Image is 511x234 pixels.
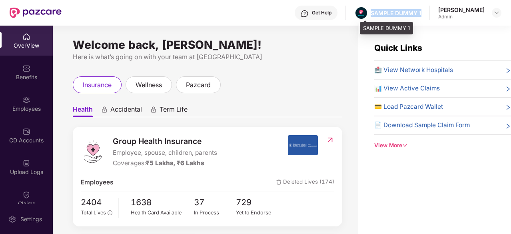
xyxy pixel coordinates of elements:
[146,159,204,167] span: ₹5 Lakhs, ₹6 Lakhs
[136,80,162,90] span: wellness
[101,106,108,113] div: animation
[505,122,511,130] span: right
[73,42,342,48] div: Welcome back, [PERSON_NAME]!
[131,196,194,209] span: 1638
[438,6,485,14] div: [PERSON_NAME]
[374,43,422,53] span: Quick Links
[150,106,157,113] div: animation
[22,128,30,136] img: svg+xml;base64,PHN2ZyBpZD0iQ0RfQWNjb3VudHMiIGRhdGEtbmFtZT0iQ0QgQWNjb3VudHMiIHhtbG5zPSJodHRwOi8vd3...
[18,215,44,223] div: Settings
[194,196,236,209] span: 37
[8,215,16,223] img: svg+xml;base64,PHN2ZyBpZD0iU2V0dGluZy0yMHgyMCIgeG1sbnM9Imh0dHA6Ly93d3cudzMub3JnLzIwMDAvc3ZnIiB3aW...
[73,52,342,62] div: Here is what’s going on with your team at [GEOGRAPHIC_DATA]
[438,14,485,20] div: Admin
[81,196,112,209] span: 2404
[326,136,334,144] img: RedirectIcon
[276,178,334,187] span: Deleted Lives (174)
[505,85,511,93] span: right
[493,10,500,16] img: svg+xml;base64,PHN2ZyBpZD0iRHJvcGRvd24tMzJ4MzIiIHhtbG5zPSJodHRwOi8vd3d3LnczLm9yZy8yMDAwL3N2ZyIgd2...
[374,120,470,130] span: 📄 Download Sample Claim Form
[236,196,278,209] span: 729
[194,209,236,217] div: In Process
[81,210,106,216] span: Total Lives
[312,10,331,16] div: Get Help
[288,135,318,155] img: insurerIcon
[505,67,511,75] span: right
[108,210,112,215] span: info-circle
[10,8,62,18] img: New Pazcare Logo
[81,178,113,187] span: Employees
[22,96,30,104] img: svg+xml;base64,PHN2ZyBpZD0iRW1wbG95ZWVzIiB4bWxucz0iaHR0cDovL3d3dy53My5vcmcvMjAwMC9zdmciIHdpZHRoPS...
[374,141,511,150] div: View More
[83,80,112,90] span: insurance
[355,7,367,19] img: Pazcare_Alternative_logo-01-01.png
[22,159,30,167] img: svg+xml;base64,PHN2ZyBpZD0iVXBsb2FkX0xvZ3MiIGRhdGEtbmFtZT0iVXBsb2FkIExvZ3MiIHhtbG5zPSJodHRwOi8vd3...
[113,148,217,158] span: Employee, spouse, children, parents
[131,209,194,217] div: Health Card Available
[505,104,511,112] span: right
[236,209,278,217] div: Yet to Endorse
[371,9,421,17] div: SAMPLE DUMMY 1
[110,105,142,117] span: Accidental
[360,22,413,35] div: SAMPLE DUMMY 1
[22,33,30,41] img: svg+xml;base64,PHN2ZyBpZD0iSG9tZSIgeG1sbnM9Imh0dHA6Ly93d3cudzMub3JnLzIwMDAvc3ZnIiB3aWR0aD0iMjAiIG...
[402,143,407,148] span: down
[374,84,440,93] span: 📊 View Active Claims
[22,191,30,199] img: svg+xml;base64,PHN2ZyBpZD0iQ2xhaW0iIHhtbG5zPSJodHRwOi8vd3d3LnczLm9yZy8yMDAwL3N2ZyIgd2lkdGg9IjIwIi...
[276,180,281,185] img: deleteIcon
[113,158,217,168] div: Coverages:
[160,105,188,117] span: Term Life
[73,105,93,117] span: Health
[22,64,30,72] img: svg+xml;base64,PHN2ZyBpZD0iQmVuZWZpdHMiIHhtbG5zPSJodHRwOi8vd3d3LnczLm9yZy8yMDAwL3N2ZyIgd2lkdGg9Ij...
[113,135,217,147] span: Group Health Insurance
[186,80,211,90] span: pazcard
[374,102,443,112] span: 💳 Load Pazcard Wallet
[301,10,309,18] img: svg+xml;base64,PHN2ZyBpZD0iSGVscC0zMngzMiIgeG1sbnM9Imh0dHA6Ly93d3cudzMub3JnLzIwMDAvc3ZnIiB3aWR0aD...
[374,65,453,75] span: 🏥 View Network Hospitals
[81,140,105,164] img: logo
